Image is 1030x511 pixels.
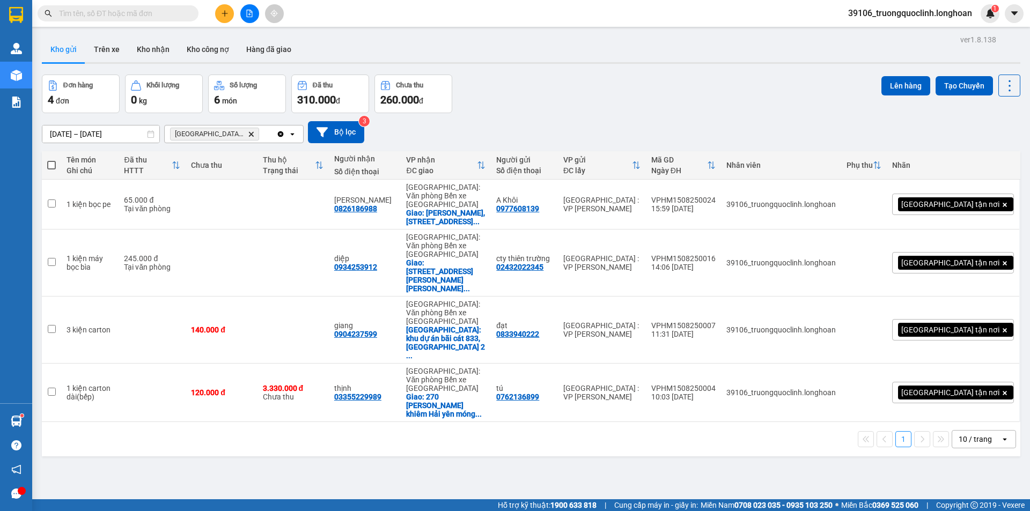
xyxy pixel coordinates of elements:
[726,200,836,209] div: 39106_truongquoclinh.longhoan
[124,166,172,175] div: HTTT
[222,97,237,105] span: món
[406,392,485,418] div: Giao: 270 Nguyễn bình khiêm Hải yên móng cái quảng ninh
[170,128,259,140] span: Hải Phòng: Văn phòng Bến xe Thượng Lý, close by backspace
[248,131,254,137] svg: Delete
[334,204,377,213] div: 0826186988
[496,330,539,338] div: 0833940222
[124,263,180,271] div: Tại văn phòng
[651,155,707,164] div: Mã GD
[563,196,641,213] div: [GEOGRAPHIC_DATA] : VP [PERSON_NAME]
[221,10,229,17] span: plus
[42,75,120,113] button: Đơn hàng4đơn
[496,263,543,271] div: 02432022345
[651,254,716,263] div: VPHM1508250016
[124,196,180,204] div: 65.000 đ
[401,151,491,180] th: Toggle SortBy
[336,97,340,105] span: đ
[563,155,632,164] div: VP gửi
[124,254,180,263] div: 245.000 đ
[263,166,315,175] div: Trạng thái
[11,43,22,54] img: warehouse-icon
[334,330,377,338] div: 0904237599
[651,166,707,175] div: Ngày ĐH
[895,431,911,447] button: 1
[726,161,836,169] div: Nhân viên
[359,116,370,127] sup: 3
[1010,9,1019,18] span: caret-down
[20,414,24,417] sup: 1
[246,10,253,17] span: file-add
[334,167,395,176] div: Số điện thoại
[261,129,262,139] input: Selected Hải Phòng: Văn phòng Bến xe Thượng Lý.
[67,325,113,334] div: 3 kiện carton
[496,155,553,164] div: Người gửi
[191,325,252,334] div: 140.000 đ
[125,75,203,113] button: Khối lượng0kg
[9,7,23,23] img: logo-vxr
[605,499,606,511] span: |
[959,434,992,445] div: 10 / trang
[175,130,244,138] span: Hải Phòng: Văn phòng Bến xe Thượng Lý
[214,93,220,106] span: 6
[872,501,918,509] strong: 0369 525 060
[646,151,721,180] th: Toggle SortBy
[191,388,252,397] div: 120.000 đ
[45,10,52,17] span: search
[297,93,336,106] span: 310.000
[334,263,377,271] div: 0934253912
[970,501,978,509] span: copyright
[734,501,833,509] strong: 0708 023 035 - 0935 103 250
[419,97,423,105] span: đ
[191,161,252,169] div: Chưa thu
[263,384,323,401] div: Chưa thu
[841,499,918,511] span: Miền Bắc
[146,82,179,89] div: Khối lượng
[651,384,716,392] div: VPHM1508250004
[67,200,113,209] div: 1 kiện bọc pe
[496,196,553,204] div: A Khôi
[42,36,85,62] button: Kho gửi
[1005,4,1024,23] button: caret-down
[473,217,480,226] span: ...
[67,254,113,271] div: 1 kiện máy bọc bìa
[67,155,113,164] div: Tên món
[985,9,995,18] img: icon-new-feature
[847,161,873,169] div: Phụ thu
[11,488,21,499] span: message
[334,384,395,392] div: thịnh
[496,384,553,392] div: tú
[334,154,395,163] div: Người nhận
[1000,435,1009,443] svg: open
[563,166,632,175] div: ĐC lấy
[651,321,716,330] div: VPHM1508250007
[270,10,278,17] span: aim
[11,416,22,427] img: warehouse-icon
[11,70,22,81] img: warehouse-icon
[406,183,485,209] div: [GEOGRAPHIC_DATA]: Văn phòng Bến xe [GEOGRAPHIC_DATA]
[291,75,369,113] button: Đã thu310.000đ
[406,367,485,392] div: [GEOGRAPHIC_DATA]: Văn phòng Bến xe [GEOGRAPHIC_DATA]
[901,258,999,268] span: [GEOGRAPHIC_DATA] tận nơi
[496,166,553,175] div: Số điện thoại
[614,499,698,511] span: Cung cấp máy in - giấy in:
[901,388,999,397] span: [GEOGRAPHIC_DATA] tận nơi
[124,155,172,164] div: Đã thu
[496,254,553,263] div: cty thiên trường
[901,325,999,335] span: [GEOGRAPHIC_DATA] tận nơi
[563,384,641,401] div: [GEOGRAPHIC_DATA] : VP [PERSON_NAME]
[178,36,238,62] button: Kho công nợ
[651,392,716,401] div: 10:03 [DATE]
[396,82,423,89] div: Chưa thu
[406,351,413,360] span: ...
[313,82,333,89] div: Đã thu
[265,4,284,23] button: aim
[701,499,833,511] span: Miền Nam
[67,384,113,401] div: 1 kiện carton dài(bếp)
[406,233,485,258] div: [GEOGRAPHIC_DATA]: Văn phòng Bến xe [GEOGRAPHIC_DATA]
[726,325,836,334] div: 39106_truongquoclinh.longhoan
[288,130,297,138] svg: open
[63,82,93,89] div: Đơn hàng
[334,321,395,330] div: giang
[263,384,323,392] div: 3.330.000 đ
[406,300,485,325] div: [GEOGRAPHIC_DATA]: Văn phòng Bến xe [GEOGRAPHIC_DATA]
